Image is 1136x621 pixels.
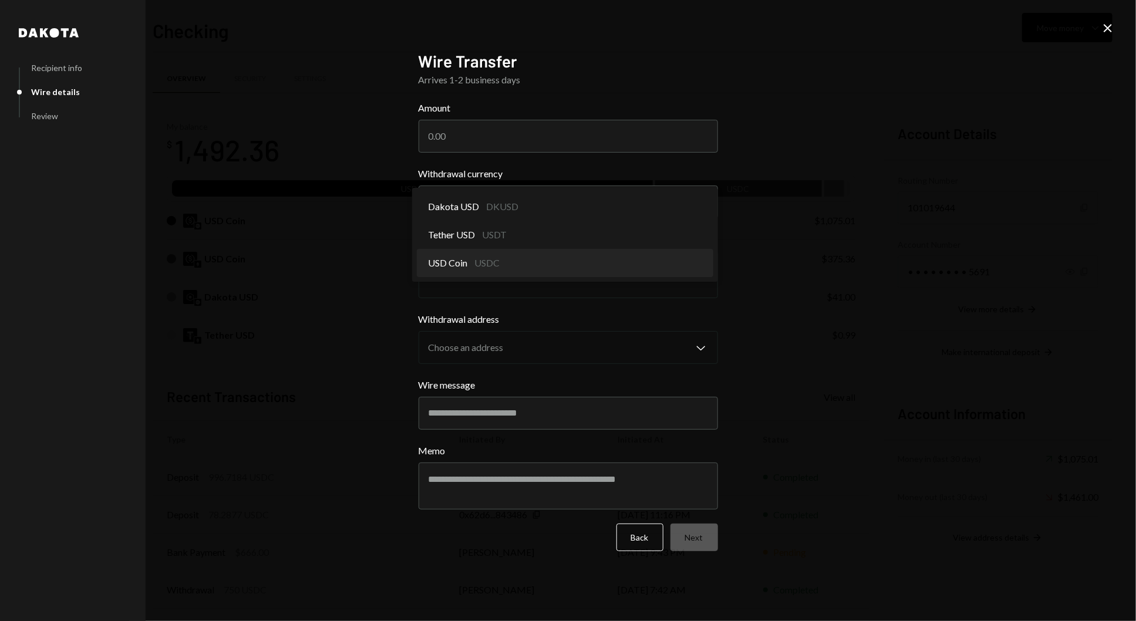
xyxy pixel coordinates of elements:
div: USDT [483,228,507,242]
button: Back [616,524,663,551]
label: Memo [419,444,718,458]
label: Wire message [419,378,718,392]
span: Dakota USD [429,200,480,214]
label: Withdrawal address [419,312,718,326]
button: Withdrawal address [419,331,718,364]
label: Amount [419,101,718,115]
label: Withdrawal currency [419,167,718,181]
div: Review [31,111,58,121]
div: Recipient info [31,63,82,73]
div: Arrives 1-2 business days [419,73,718,87]
span: USD Coin [429,256,468,270]
div: DKUSD [487,200,519,214]
input: 0.00 [419,120,718,153]
span: Tether USD [429,228,476,242]
h2: Wire Transfer [419,50,718,73]
div: Wire details [31,87,80,97]
div: USDC [475,256,500,270]
button: Withdrawal currency [419,185,718,218]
